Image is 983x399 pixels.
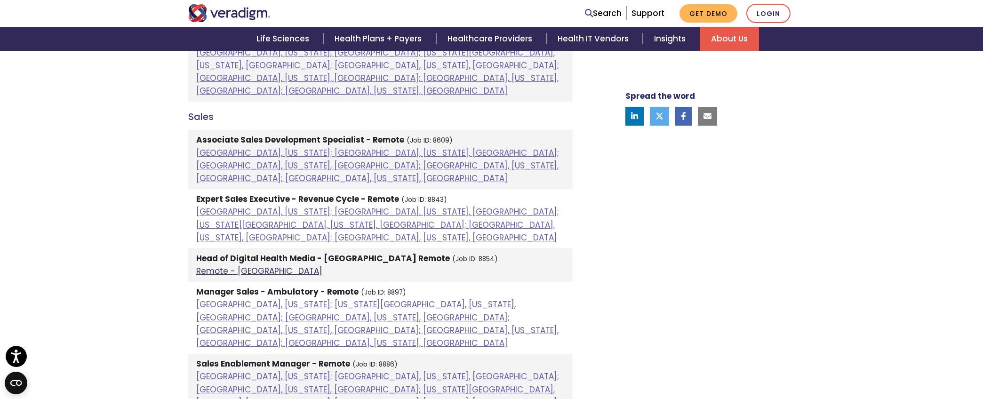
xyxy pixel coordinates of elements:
[196,265,322,277] a: Remote - [GEOGRAPHIC_DATA]
[196,193,399,205] strong: Expert Sales Executive - Revenue Cycle - Remote
[401,195,447,204] small: (Job ID: 8843)
[196,206,559,243] a: [GEOGRAPHIC_DATA], [US_STATE]; [GEOGRAPHIC_DATA], [US_STATE], [GEOGRAPHIC_DATA]; [US_STATE][GEOGR...
[188,111,573,122] h4: Sales
[746,4,791,23] a: Login
[407,136,453,145] small: (Job ID: 8609)
[631,8,664,19] a: Support
[196,286,359,297] strong: Manager Sales - Ambulatory - Remote
[643,27,700,51] a: Insights
[196,253,450,264] strong: Head of Digital Health Media - [GEOGRAPHIC_DATA] Remote
[188,4,271,22] img: Veradigm logo
[196,134,404,145] strong: Associate Sales Development Specialist - Remote
[585,7,622,20] a: Search
[679,4,737,23] a: Get Demo
[196,358,350,369] strong: Sales Enablement Manager - Remote
[700,27,759,51] a: About Us
[625,90,695,102] strong: Spread the word
[196,34,559,96] a: [GEOGRAPHIC_DATA], [US_STATE]; [GEOGRAPHIC_DATA], [US_STATE], [GEOGRAPHIC_DATA]; [GEOGRAPHIC_DATA...
[352,360,398,369] small: (Job ID: 8886)
[452,255,498,263] small: (Job ID: 8854)
[323,27,436,51] a: Health Plans + Payers
[245,27,323,51] a: Life Sciences
[546,27,643,51] a: Health IT Vendors
[196,299,559,349] a: [GEOGRAPHIC_DATA], [US_STATE]; [US_STATE][GEOGRAPHIC_DATA], [US_STATE], [GEOGRAPHIC_DATA]; [GEOGR...
[436,27,546,51] a: Healthcare Providers
[361,288,406,297] small: (Job ID: 8897)
[5,372,27,394] button: Open CMP widget
[196,147,559,184] a: [GEOGRAPHIC_DATA], [US_STATE]; [GEOGRAPHIC_DATA], [US_STATE], [GEOGRAPHIC_DATA]; [GEOGRAPHIC_DATA...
